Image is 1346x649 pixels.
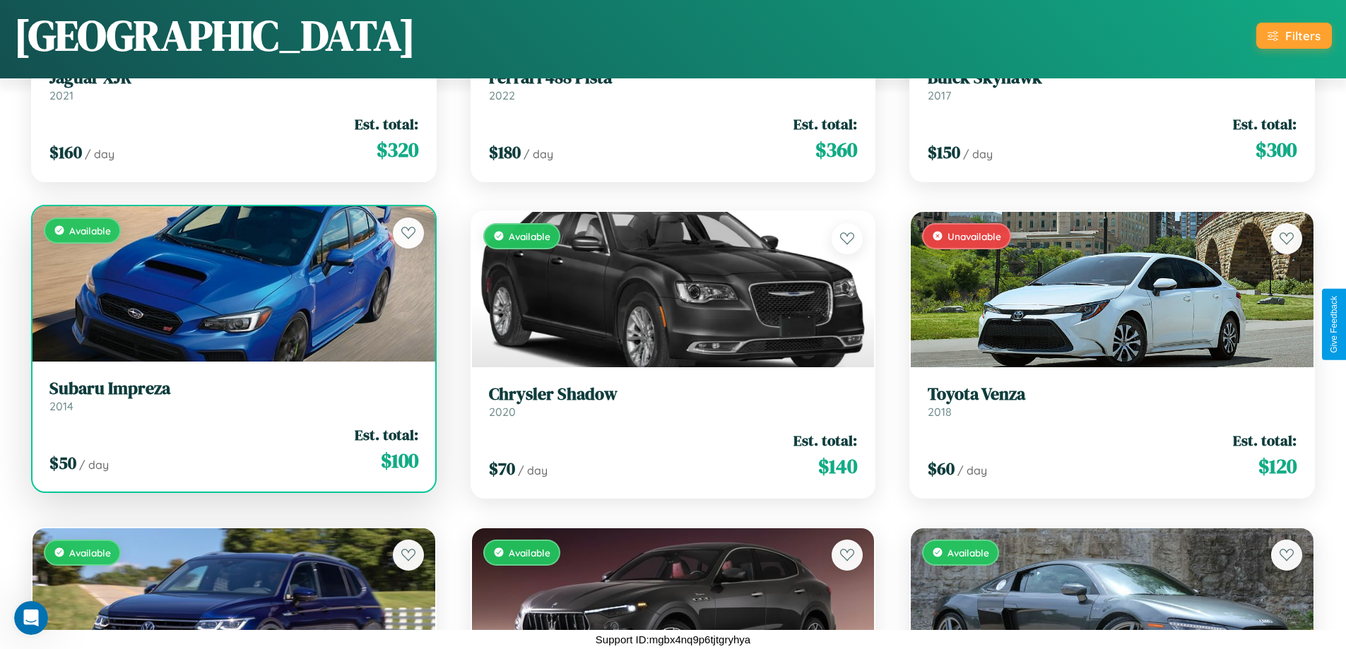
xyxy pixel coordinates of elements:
[489,141,521,164] span: $ 180
[377,136,418,164] span: $ 320
[489,384,858,405] h3: Chrysler Shadow
[963,147,993,161] span: / day
[928,88,951,102] span: 2017
[49,379,418,413] a: Subaru Impreza2014
[596,630,750,649] p: Support ID: mgbx4nq9p6tjtgryhya
[49,68,418,102] a: Jaguar XJR2021
[85,147,114,161] span: / day
[1329,296,1339,353] div: Give Feedback
[489,405,516,419] span: 2020
[489,68,858,88] h3: Ferrari 488 Pista
[49,141,82,164] span: $ 160
[49,451,76,475] span: $ 50
[14,601,48,635] iframe: Intercom live chat
[524,147,553,161] span: / day
[815,136,857,164] span: $ 360
[1256,23,1332,49] button: Filters
[49,379,418,399] h3: Subaru Impreza
[928,405,952,419] span: 2018
[489,457,515,480] span: $ 70
[928,68,1297,102] a: Buick Skyhawk2017
[957,463,987,477] span: / day
[14,6,415,64] h1: [GEOGRAPHIC_DATA]
[1258,452,1297,480] span: $ 120
[355,424,418,445] span: Est. total:
[509,230,550,242] span: Available
[928,141,960,164] span: $ 150
[518,463,548,477] span: / day
[818,452,857,480] span: $ 140
[793,430,857,451] span: Est. total:
[928,68,1297,88] h3: Buick Skyhawk
[79,458,109,472] span: / day
[381,446,418,475] span: $ 100
[49,68,418,88] h3: Jaguar XJR
[489,384,858,419] a: Chrysler Shadow2020
[947,547,989,559] span: Available
[49,399,73,413] span: 2014
[1233,114,1297,134] span: Est. total:
[509,547,550,559] span: Available
[69,225,111,237] span: Available
[355,114,418,134] span: Est. total:
[928,384,1297,419] a: Toyota Venza2018
[49,88,73,102] span: 2021
[1285,28,1321,43] div: Filters
[489,88,515,102] span: 2022
[1233,430,1297,451] span: Est. total:
[928,384,1297,405] h3: Toyota Venza
[69,547,111,559] span: Available
[947,230,1001,242] span: Unavailable
[1256,136,1297,164] span: $ 300
[489,68,858,102] a: Ferrari 488 Pista2022
[793,114,857,134] span: Est. total:
[928,457,955,480] span: $ 60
